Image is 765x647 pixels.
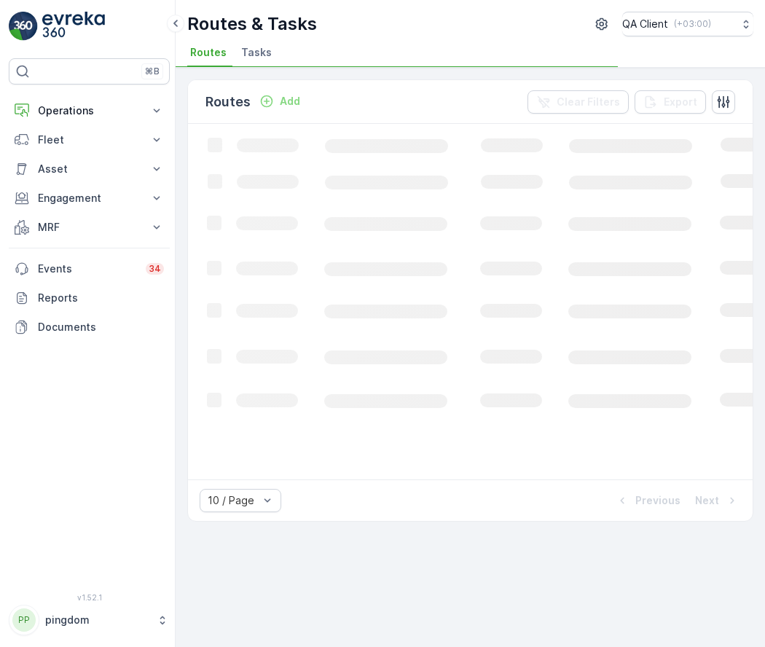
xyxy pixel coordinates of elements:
a: Documents [9,313,170,342]
p: Operations [38,103,141,118]
button: Engagement [9,184,170,213]
p: Routes [205,92,251,112]
p: Fleet [38,133,141,147]
a: Reports [9,283,170,313]
button: Next [694,492,741,509]
p: Clear Filters [557,95,620,109]
p: Next [695,493,719,508]
button: QA Client(+03:00) [622,12,753,36]
img: logo_light-DOdMpM7g.png [42,12,105,41]
span: Routes [190,45,227,60]
div: PP [12,608,36,632]
button: Fleet [9,125,170,154]
p: ( +03:00 ) [674,18,711,30]
p: QA Client [622,17,668,31]
p: Add [280,94,300,109]
button: MRF [9,213,170,242]
p: Previous [635,493,680,508]
a: Events34 [9,254,170,283]
p: ⌘B [145,66,160,77]
p: 34 [149,263,161,275]
p: Routes & Tasks [187,12,317,36]
p: Export [664,95,697,109]
p: Events [38,262,137,276]
button: Export [635,90,706,114]
span: Tasks [241,45,272,60]
button: Clear Filters [527,90,629,114]
p: Documents [38,320,164,334]
img: logo [9,12,38,41]
button: Add [254,93,306,110]
button: Previous [613,492,682,509]
p: pingdom [45,613,149,627]
button: PPpingdom [9,605,170,635]
p: MRF [38,220,141,235]
p: Asset [38,162,141,176]
button: Operations [9,96,170,125]
span: v 1.52.1 [9,593,170,602]
p: Engagement [38,191,141,205]
button: Asset [9,154,170,184]
p: Reports [38,291,164,305]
